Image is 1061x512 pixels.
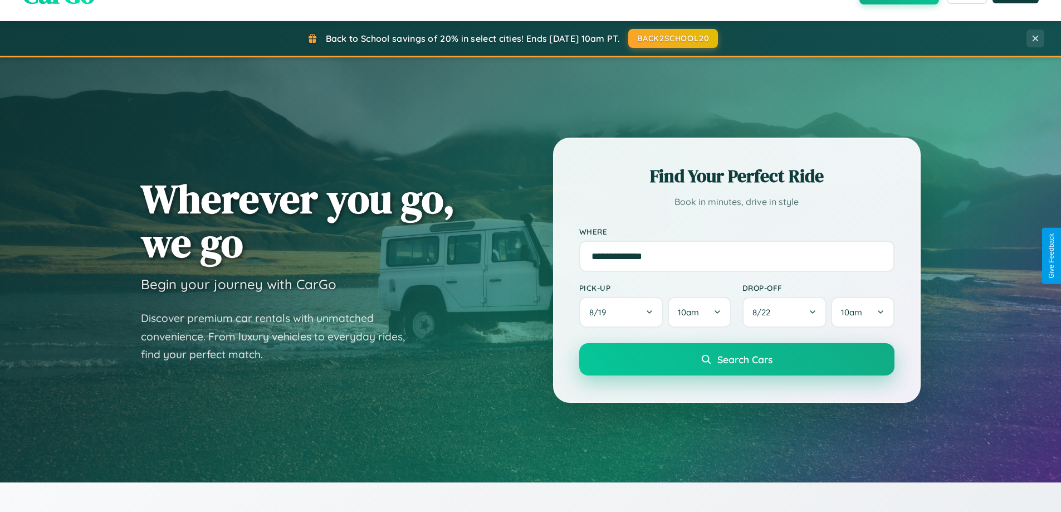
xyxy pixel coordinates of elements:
label: Pick-up [579,283,731,292]
h2: Find Your Perfect Ride [579,164,894,188]
span: Back to School savings of 20% in select cities! Ends [DATE] 10am PT. [326,33,620,44]
button: 8/22 [742,297,827,328]
h3: Begin your journey with CarGo [141,276,336,292]
span: 8 / 19 [589,307,612,318]
button: Search Cars [579,343,894,376]
span: 8 / 22 [752,307,776,318]
span: 10am [841,307,862,318]
button: BACK2SCHOOL20 [628,29,718,48]
span: 10am [678,307,699,318]
label: Where [579,227,894,236]
div: Give Feedback [1048,233,1055,279]
button: 10am [831,297,894,328]
p: Book in minutes, drive in style [579,194,894,210]
span: Search Cars [717,353,772,365]
h1: Wherever you go, we go [141,177,455,265]
button: 10am [668,297,731,328]
p: Discover premium car rentals with unmatched convenience. From luxury vehicles to everyday rides, ... [141,309,419,364]
label: Drop-off [742,283,894,292]
button: 8/19 [579,297,664,328]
